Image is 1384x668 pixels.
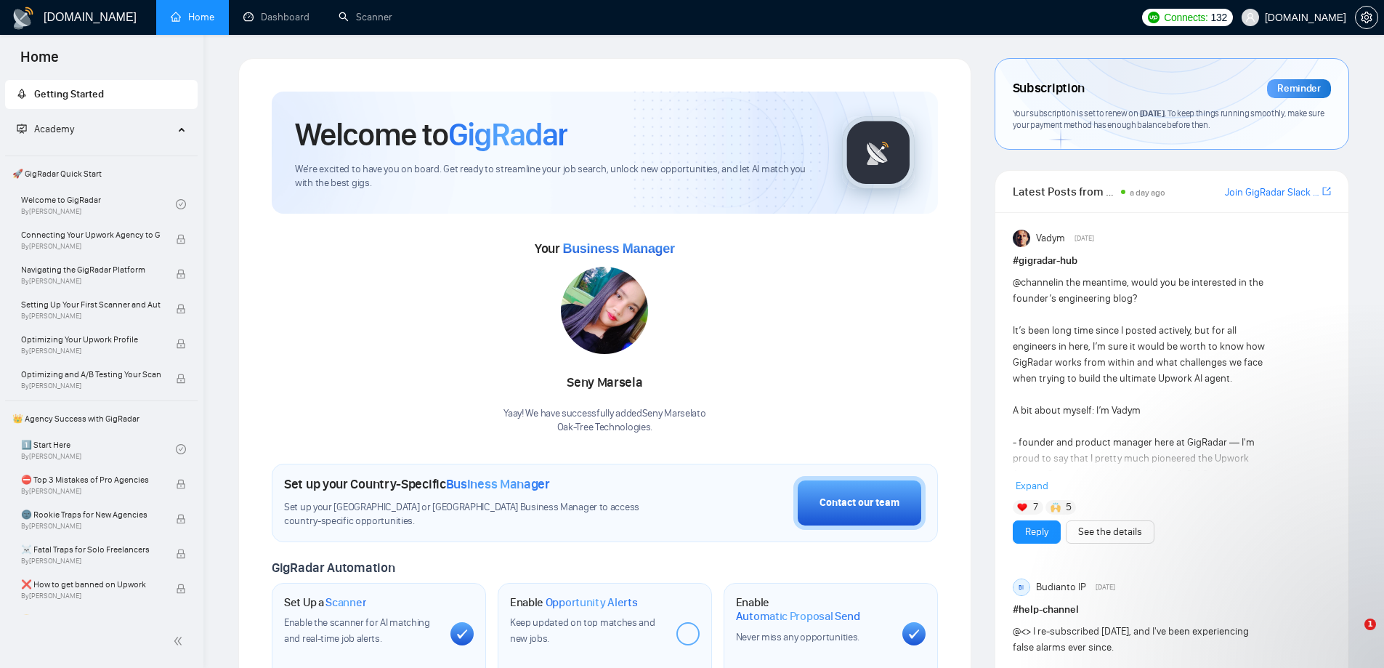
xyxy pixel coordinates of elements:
span: Home [9,47,70,77]
span: user [1245,12,1255,23]
h1: Enable [736,595,891,624]
div: Reminder [1267,79,1331,98]
span: Academy [34,123,74,135]
div: Seny Marsela [503,371,705,395]
a: Join GigRadar Slack Community [1225,185,1319,201]
span: 1 [1364,619,1376,630]
img: 1698919173900-IMG-20231024-WA0027.jpg [561,267,648,354]
a: See the details [1078,524,1142,540]
span: [DATE] [1075,232,1094,245]
span: fund-projection-screen [17,124,27,134]
span: lock [176,304,186,314]
button: Contact our team [793,476,926,530]
span: Latest Posts from the GigRadar Community [1013,182,1117,201]
span: By [PERSON_NAME] [21,277,161,286]
h1: Enable [510,595,638,610]
span: lock [176,514,186,524]
span: check-circle [176,444,186,454]
p: Oak-Tree Technologies . [503,421,705,435]
img: 🙌 [1051,502,1061,512]
h1: # gigradar-hub [1013,253,1331,269]
span: Academy [17,123,74,135]
span: Enable the scanner for AI matching and real-time job alerts. [284,616,430,645]
button: Reply [1013,520,1061,544]
img: ❤️ [1017,502,1027,512]
div: Yaay! We have successfully added Seny Marsela to [503,407,705,435]
span: Vadym [1036,230,1065,246]
span: Your [535,241,675,257]
span: Your subscription is set to renew on . To keep things running smoothly, make sure your payment me... [1013,108,1324,131]
span: Connects: [1164,9,1207,25]
span: Opportunity Alerts [546,595,638,610]
a: Welcome to GigRadarBy[PERSON_NAME] [21,188,176,220]
span: 👑 Agency Success with GigRadar [7,404,196,433]
span: Scanner [325,595,366,610]
div: BI [1013,579,1029,595]
span: 🌚 Rookie Traps for New Agencies [21,507,161,522]
span: Budianto IP [1036,579,1086,595]
span: lock [176,584,186,594]
span: a day ago [1130,188,1165,198]
a: Reply [1025,524,1048,540]
span: double-left [173,634,187,648]
span: Business Manager [562,241,674,256]
span: 132 [1211,9,1227,25]
img: logo [12,7,35,30]
span: lock [176,479,186,489]
a: searchScanner [339,11,392,23]
span: rocket [17,89,27,99]
span: @channel [1013,276,1056,289]
a: homeHome [171,11,214,23]
span: Getting Started [34,88,104,100]
span: GigRadar [448,115,567,154]
span: 5 [1066,500,1072,515]
span: Setting Up Your First Scanner and Auto-Bidder [21,297,161,312]
span: [DATE] [1096,581,1115,594]
span: Navigating the GigRadar Platform [21,262,161,277]
span: 🚀 GigRadar Quick Start [7,159,196,188]
button: See the details [1066,520,1154,544]
span: check-circle [176,199,186,209]
span: Optimizing Your Upwork Profile [21,332,161,347]
span: Automatic Proposal Send [736,609,860,624]
span: lock [176,339,186,349]
a: setting [1355,12,1378,23]
span: lock [176,549,186,559]
span: Expand [1016,480,1048,492]
div: Contact our team [820,495,899,511]
span: Set up your [GEOGRAPHIC_DATA] or [GEOGRAPHIC_DATA] Business Manager to access country-specific op... [284,501,669,528]
iframe: Intercom live chat [1335,619,1369,653]
span: [DATE] [1140,108,1165,118]
span: setting [1356,12,1377,23]
button: setting [1355,6,1378,29]
span: GigRadar Automation [272,560,394,576]
h1: Welcome to [295,115,567,154]
a: dashboardDashboard [243,11,309,23]
span: Optimizing and A/B Testing Your Scanner for Better Results [21,367,161,382]
span: 😭 Account blocked: what to do? [21,612,161,627]
span: Connecting Your Upwork Agency to GigRadar [21,228,161,242]
span: lock [176,234,186,244]
h1: # help-channel [1013,602,1331,618]
span: lock [176,374,186,384]
span: lock [176,269,186,279]
li: Getting Started [5,80,198,109]
h1: Set Up a [284,595,366,610]
span: ⛔ Top 3 Mistakes of Pro Agencies [21,472,161,487]
span: By [PERSON_NAME] [21,312,161,321]
span: ❌ How to get banned on Upwork [21,577,161,592]
img: gigradar-logo.png [842,116,915,189]
span: By [PERSON_NAME] [21,592,161,600]
span: By [PERSON_NAME] [21,347,161,355]
span: By [PERSON_NAME] [21,557,161,566]
img: upwork-logo.png [1148,12,1160,23]
span: By [PERSON_NAME] [21,242,161,251]
span: By [PERSON_NAME] [21,487,161,496]
a: export [1322,185,1331,198]
a: 1️⃣ Start HereBy[PERSON_NAME] [21,433,176,465]
span: We're excited to have you on board. Get ready to streamline your job search, unlock new opportuni... [295,163,819,190]
span: 7 [1033,500,1038,515]
span: By [PERSON_NAME] [21,522,161,531]
h1: Set up your Country-Specific [284,476,550,492]
span: Keep updated on top matches and new jobs. [510,616,655,645]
